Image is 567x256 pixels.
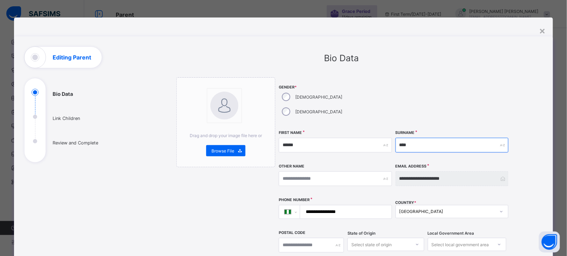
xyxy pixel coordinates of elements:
[295,94,342,100] label: [DEMOGRAPHIC_DATA]
[539,24,546,36] div: ×
[190,133,262,138] span: Drag and drop your image file here or
[351,238,392,251] div: Select state of origin
[399,209,495,214] div: [GEOGRAPHIC_DATA]
[295,109,342,114] label: [DEMOGRAPHIC_DATA]
[432,238,489,251] div: Select local government area
[176,77,275,167] div: bannerImageDrag and drop your image file here orBrowse File
[279,85,392,90] span: Gender
[279,198,310,202] label: Phone Number
[396,164,427,169] label: Email Address
[396,200,417,205] span: COUNTRY
[279,164,304,169] label: Other Name
[539,232,560,253] button: Open asap
[396,130,415,135] label: Surname
[324,53,359,63] span: Bio Data
[53,55,91,60] h1: Editing Parent
[211,148,234,154] span: Browse File
[347,231,376,236] span: State of Origin
[210,92,238,120] img: bannerImage
[428,231,474,236] span: Local Government Area
[279,130,302,135] label: First Name
[279,230,305,235] label: Postal Code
